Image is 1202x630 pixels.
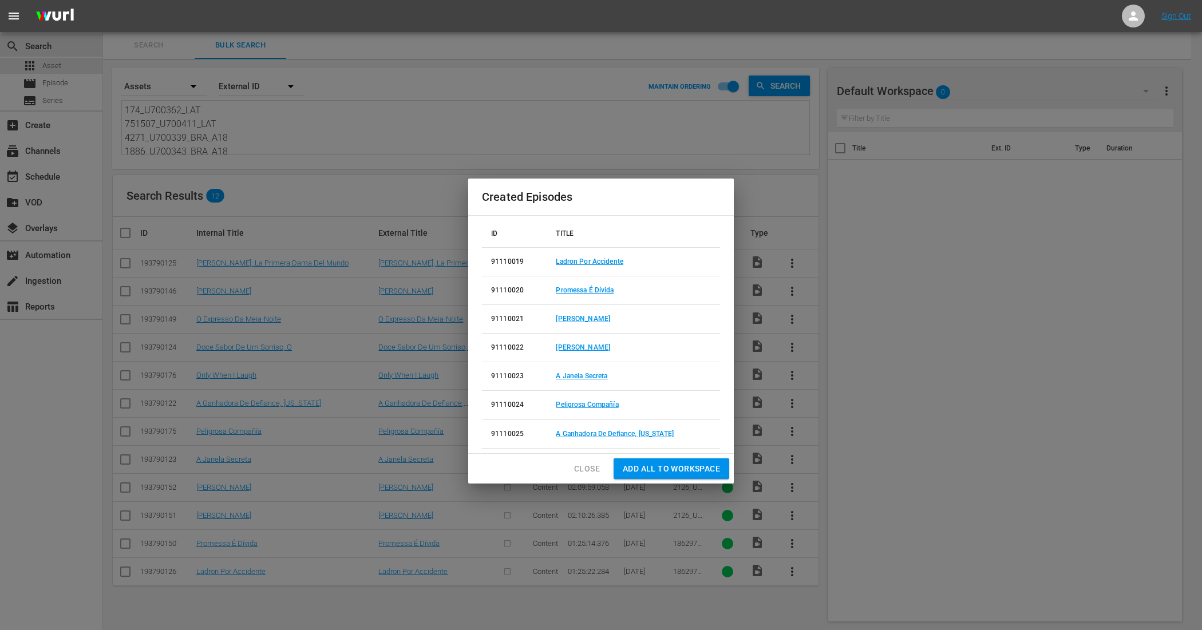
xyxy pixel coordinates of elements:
a: [PERSON_NAME] [556,315,610,323]
th: ID [482,220,547,248]
a: Sign Out [1161,11,1191,21]
td: 91110020 [482,276,547,304]
span: Close [574,462,600,476]
td: 91110023 [482,362,547,391]
span: Add all to Workspace [623,462,720,476]
td: 91110022 [482,334,547,362]
td: 91110021 [482,305,547,334]
a: A Ganhadora De Defiance, [US_STATE] [556,430,674,438]
img: ans4CAIJ8jUAAAAAAAAAAAAAAAAAAAAAAAAgQb4GAAAAAAAAAAAAAAAAAAAAAAAAJMjXAAAAAAAAAAAAAAAAAAAAAAAAgAT5G... [27,3,82,30]
a: Peligrosa Compañía [556,401,618,409]
button: Close [565,458,609,480]
td: 91110024 [482,391,547,419]
a: [PERSON_NAME] [556,343,610,351]
button: Add all to Workspace [614,458,729,480]
td: 91110025 [482,419,547,448]
a: Promessa É Dívida [556,286,614,294]
td: 91110019 [482,247,547,276]
a: A Janela Secreta [556,372,607,380]
h2: Created Episodes [482,188,720,206]
span: menu [7,9,21,23]
th: TITLE [547,220,720,248]
a: Ladron Por Accidente [556,257,623,266]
